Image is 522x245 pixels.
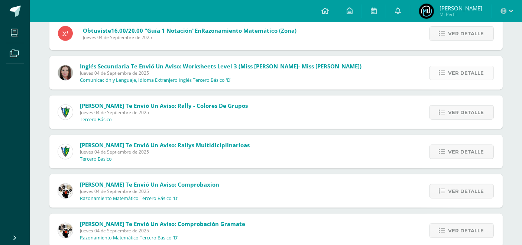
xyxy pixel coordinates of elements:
[448,145,484,159] span: Ver detalle
[58,144,73,159] img: 9f174a157161b4ddbe12118a61fed988.png
[448,224,484,238] span: Ver detalle
[83,34,296,41] span: Jueves 04 de Septiembre de 2025
[58,105,73,120] img: 9f174a157161b4ddbe12118a61fed988.png
[80,196,178,202] p: Razonamiento Matemático Tercero Básico 'D'
[80,149,250,155] span: Jueves 04 de Septiembre de 2025
[440,4,482,12] span: [PERSON_NAME]
[80,228,245,234] span: Jueves 04 de Septiembre de 2025
[440,11,482,17] span: Mi Perfil
[80,235,178,241] p: Razonamiento Matemático Tercero Básico 'D'
[201,27,296,34] span: Razonamiento Matemático (Zona)
[448,27,484,41] span: Ver detalle
[80,220,245,228] span: [PERSON_NAME] te envió un aviso: Comprobación gramate
[58,184,73,199] img: d172b984f1f79fc296de0e0b277dc562.png
[80,181,219,188] span: [PERSON_NAME] te envió un aviso: Comprobaxion
[419,4,434,19] img: 276eae5f84d3416db83ad868dc4138c7.png
[448,184,484,198] span: Ver detalle
[80,109,248,116] span: Jueves 04 de Septiembre de 2025
[80,62,361,70] span: Inglés Secundaria te envió un aviso: Worksheets Level 3 (Miss [PERSON_NAME]- Miss [PERSON_NAME])
[58,223,73,238] img: d172b984f1f79fc296de0e0b277dc562.png
[58,65,73,80] img: 8af0450cf43d44e38c4a1497329761f3.png
[80,156,112,162] p: Tercero Básico
[83,27,296,34] span: Obtuviste en
[448,66,484,80] span: Ver detalle
[448,106,484,119] span: Ver detalle
[80,117,112,123] p: Tercero Básico
[111,27,143,34] span: 16.00/20.00
[145,27,195,34] span: "Guía 1 Notación"
[80,141,250,149] span: [PERSON_NAME] te envió un aviso: Rallys multidiciplinarioas
[80,188,219,194] span: Jueves 04 de Septiembre de 2025
[80,102,248,109] span: [PERSON_NAME] te envió un aviso: Rally - Colores de grupos
[80,70,361,76] span: Jueves 04 de Septiembre de 2025
[80,77,231,83] p: Comunicación y Lenguaje, Idioma Extranjero Inglés Tercero Básico 'D'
